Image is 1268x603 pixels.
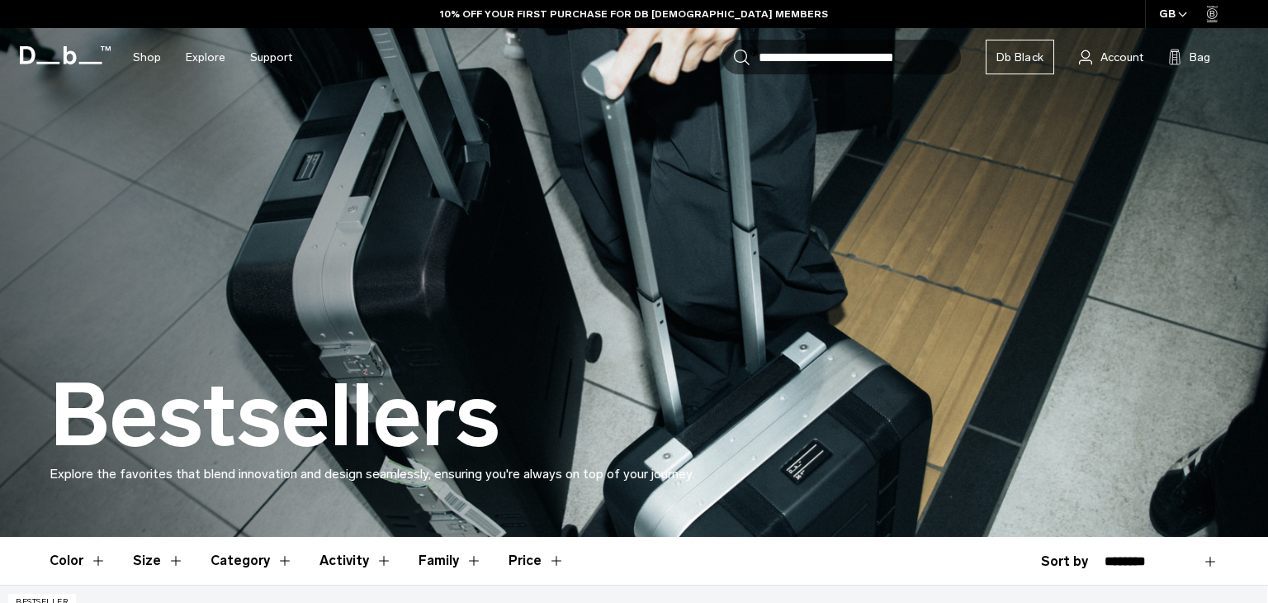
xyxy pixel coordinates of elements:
button: Toggle Price [509,537,565,585]
button: Toggle Filter [50,537,106,585]
a: Explore [186,28,225,87]
button: Bag [1168,47,1210,67]
button: Toggle Filter [419,537,482,585]
button: Toggle Filter [211,537,293,585]
a: Support [250,28,292,87]
a: Shop [133,28,161,87]
span: Explore the favorites that blend innovation and design seamlessly, ensuring you're always on top ... [50,466,694,482]
button: Toggle Filter [133,537,184,585]
a: Account [1079,47,1143,67]
a: 10% OFF YOUR FIRST PURCHASE FOR DB [DEMOGRAPHIC_DATA] MEMBERS [440,7,828,21]
h1: Bestsellers [50,368,500,464]
button: Toggle Filter [319,537,392,585]
nav: Main Navigation [121,28,305,87]
span: Account [1100,49,1143,66]
a: Db Black [986,40,1054,74]
span: Bag [1190,49,1210,66]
